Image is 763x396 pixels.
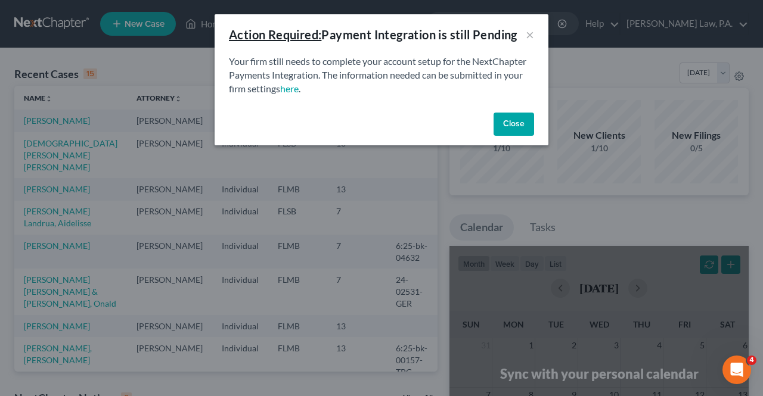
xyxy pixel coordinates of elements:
iframe: Intercom live chat [722,356,751,384]
a: here [280,83,299,94]
u: Action Required: [229,27,321,42]
button: Close [494,113,534,136]
div: Payment Integration is still Pending [229,26,517,43]
button: × [526,27,534,42]
span: 4 [747,356,756,365]
p: Your firm still needs to complete your account setup for the NextChapter Payments Integration. Th... [229,55,534,96]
